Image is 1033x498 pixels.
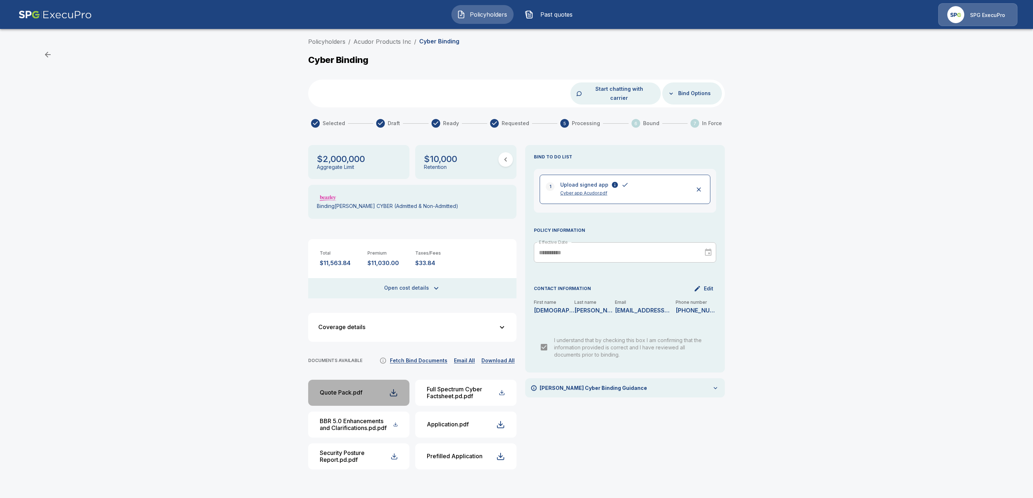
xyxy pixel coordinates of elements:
button: BBR 5.0 Enhancements and Clarifications.pd.pdf [308,412,409,438]
p: $33.84 [415,260,457,267]
p: BIND TO DO LIST [534,154,716,160]
p: 1 [549,183,551,190]
p: Christian [534,307,574,313]
button: Security Posture Report.pd.pdf [308,443,409,469]
a: Policyholders [308,38,345,45]
text: 7 [693,121,696,126]
span: Policyholders [468,10,508,19]
a: Acudor Products Inc [353,38,411,45]
p: Cyber Binding [308,55,369,65]
img: Carrier Logo [317,194,339,201]
p: Aggregate Limit [317,164,354,170]
img: AA Logo [18,3,92,26]
p: POLICY INFORMATION [534,227,716,234]
div: Quote Pack.pdf [320,389,362,396]
label: Effective Date [539,239,567,245]
div: Application.pdf [427,421,469,428]
p: Wigley [574,307,615,313]
img: Past quotes Icon [525,10,533,19]
p: Phone number [676,300,716,305]
a: Agency IconSPG ExecuPro [938,3,1017,26]
span: Ready [443,120,459,127]
button: Open cost details [308,278,516,298]
nav: breadcrumb [308,37,459,46]
p: Cyber Binding [419,38,459,45]
span: In Force [702,120,722,127]
button: Full Spectrum Cyber Factsheet.pd.pdf [415,380,516,406]
span: I understand that by checking this box I am confirming that the information provided is correct a... [554,337,702,358]
p: Total [320,251,362,256]
span: Draft [388,120,400,127]
div: Prefilled Application [427,453,483,460]
button: Coverage details [313,317,512,337]
p: Binding [PERSON_NAME] CYBER (Admitted & Non-Admitted) [317,203,458,209]
p: CONTACT INFORMATION [534,285,591,292]
span: Processing [572,120,600,127]
button: Start chatting with carrier [583,82,655,105]
p: Upload signed app [560,181,608,188]
p: SPG ExecuPro [970,12,1005,19]
p: Taxes/Fees [415,251,457,256]
button: A signed copy of the submitted cyber application [611,181,618,188]
p: Retention [424,164,447,170]
p: $11,030.00 [367,260,409,267]
p: Last name [574,300,615,305]
button: Download All [480,356,516,365]
li: / [414,37,416,46]
span: Requested [502,120,529,127]
div: Security Posture Report.pd.pdf [320,450,391,464]
span: Past quotes [536,10,576,19]
button: Application.pdf [415,412,516,438]
p: 973-638-2722 [676,307,716,313]
p: $10,000 [424,154,457,164]
p: CWigley@outsourcemyit.com [615,307,669,313]
text: 6 [634,121,637,126]
svg: It's not guaranteed that the documents are available. Some carriers can take up to 72 hours to pr... [379,357,387,364]
span: Bound [643,120,659,127]
button: Email All [452,356,477,365]
div: BBR 5.0 Enhancements and Clarifications.pd.pdf [320,418,393,432]
button: Prefilled Application [415,443,516,469]
button: Bind Options [675,87,714,100]
div: Coverage details [318,324,498,330]
span: Selected [323,120,345,127]
p: $2,000,000 [317,154,365,164]
img: Agency Icon [947,6,964,23]
p: $11,563.84 [320,260,362,267]
button: Policyholders IconPolicyholders [451,5,514,24]
button: Edit [692,283,716,294]
img: Policyholders Icon [457,10,466,19]
p: DOCUMENTS AVAILABLE [308,358,362,363]
text: 5 [564,121,566,126]
p: Email [615,300,676,305]
p: [PERSON_NAME] Cyber Binding Guidance [540,384,647,392]
p: First name [534,300,574,305]
p: Cyber app Acudor.pdf [560,190,688,196]
button: Fetch Bind Documents [388,356,449,365]
li: / [348,37,350,46]
button: Past quotes IconPast quotes [519,5,582,24]
p: Premium [367,251,409,256]
div: Full Spectrum Cyber Factsheet.pd.pdf [427,386,499,400]
button: Quote Pack.pdf [308,380,409,406]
